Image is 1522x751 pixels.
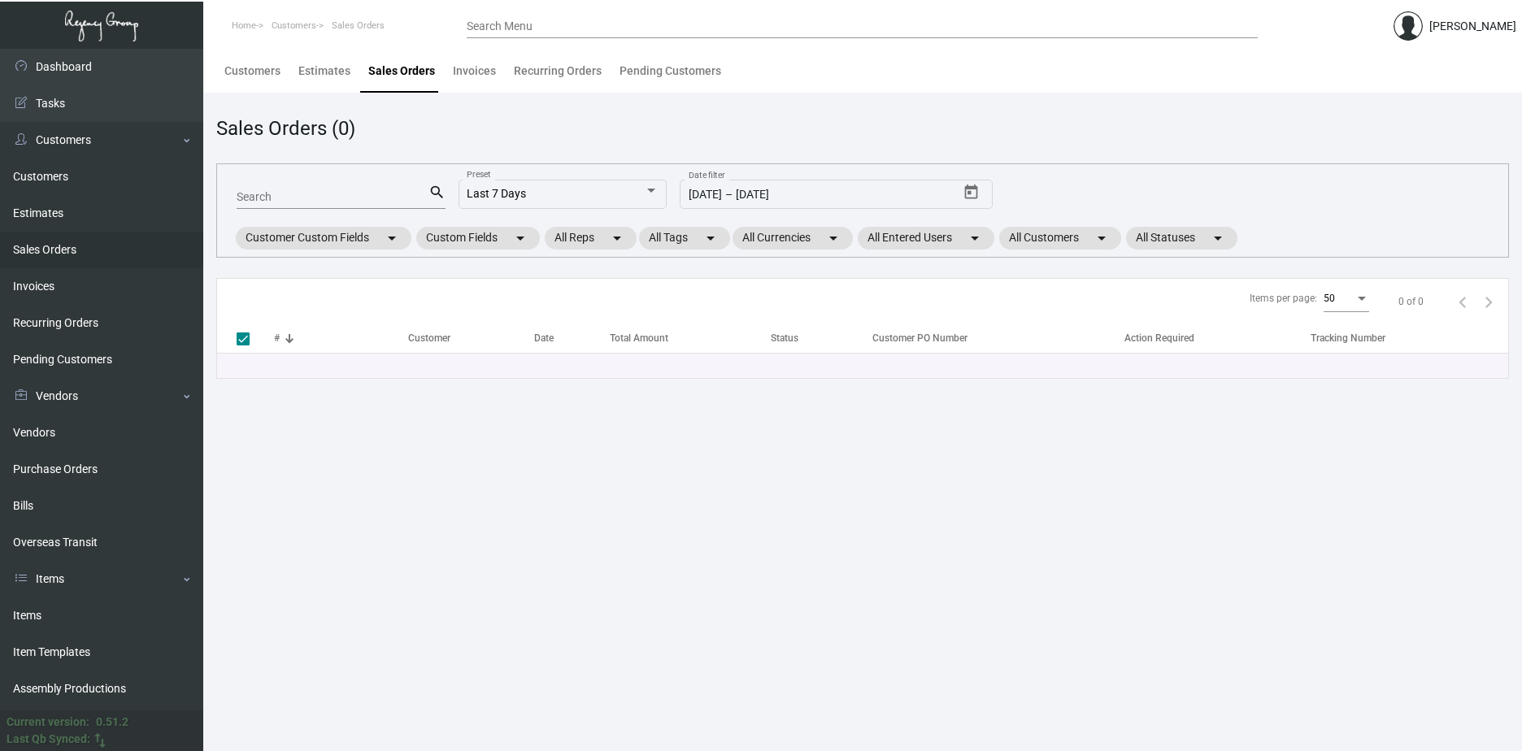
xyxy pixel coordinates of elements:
[216,114,355,143] div: Sales Orders (0)
[872,331,1124,345] div: Customer PO Number
[824,228,843,248] mat-icon: arrow_drop_down
[1311,331,1508,345] div: Tracking Number
[725,189,733,202] span: –
[610,331,668,345] div: Total Amount
[453,63,496,80] div: Invoices
[959,180,985,206] button: Open calendar
[382,228,402,248] mat-icon: arrow_drop_down
[999,227,1121,250] mat-chip: All Customers
[274,331,280,345] div: #
[545,227,637,250] mat-chip: All Reps
[1476,289,1502,315] button: Next page
[1398,294,1424,309] div: 0 of 0
[771,331,864,345] div: Status
[610,331,772,345] div: Total Amount
[96,714,128,731] div: 0.51.2
[1208,228,1228,248] mat-icon: arrow_drop_down
[1429,18,1516,35] div: [PERSON_NAME]
[1124,331,1194,345] div: Action Required
[607,228,627,248] mat-icon: arrow_drop_down
[639,227,730,250] mat-chip: All Tags
[534,331,554,345] div: Date
[1250,291,1317,306] div: Items per page:
[689,189,722,202] input: Start date
[236,227,411,250] mat-chip: Customer Custom Fields
[7,714,89,731] div: Current version:
[965,228,985,248] mat-icon: arrow_drop_down
[1124,331,1311,345] div: Action Required
[232,20,256,31] span: Home
[1324,293,1335,304] span: 50
[332,20,385,31] span: Sales Orders
[736,189,868,202] input: End date
[511,228,530,248] mat-icon: arrow_drop_down
[872,331,968,345] div: Customer PO Number
[224,63,280,80] div: Customers
[274,331,408,345] div: #
[534,331,610,345] div: Date
[1311,331,1385,345] div: Tracking Number
[428,183,446,202] mat-icon: search
[733,227,853,250] mat-chip: All Currencies
[416,227,540,250] mat-chip: Custom Fields
[1092,228,1111,248] mat-icon: arrow_drop_down
[771,331,798,345] div: Status
[1394,11,1423,41] img: admin@bootstrapmaster.com
[1126,227,1237,250] mat-chip: All Statuses
[514,63,602,80] div: Recurring Orders
[368,63,435,80] div: Sales Orders
[1324,293,1369,305] mat-select: Items per page:
[701,228,720,248] mat-icon: arrow_drop_down
[408,331,533,345] div: Customer
[1450,289,1476,315] button: Previous page
[298,63,350,80] div: Estimates
[408,331,450,345] div: Customer
[858,227,994,250] mat-chip: All Entered Users
[7,731,90,748] div: Last Qb Synced:
[272,20,316,31] span: Customers
[467,187,526,200] span: Last 7 Days
[620,63,721,80] div: Pending Customers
